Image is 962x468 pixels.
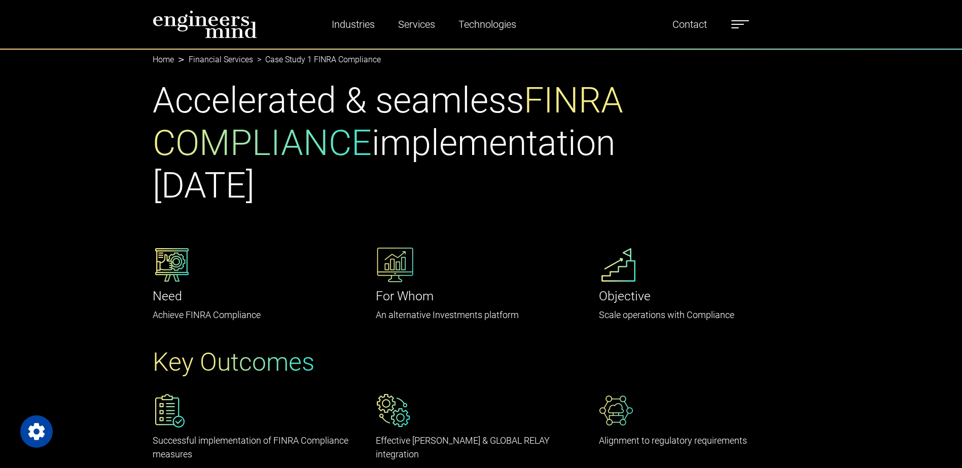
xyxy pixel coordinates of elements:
img: gif [153,393,188,428]
a: Financial Services [189,55,253,64]
li: Case Study 1 FINRA Compliance [253,54,381,66]
img: gif [153,246,192,284]
h4: For Whom [376,289,587,304]
a: Contact [668,13,711,36]
p: An alternative Investments platform [376,308,587,322]
img: gif [599,246,638,284]
p: Scale operations with Compliance [599,308,810,322]
span: Key Outcomes [153,347,314,377]
nav: breadcrumb [153,49,810,61]
p: Achieve FINRA Compliance [153,308,364,322]
a: Services [394,13,439,36]
h4: Need [153,289,364,304]
h4: Objective [599,289,810,304]
a: Technologies [454,13,520,36]
a: Home [153,55,174,64]
a: Industries [328,13,379,36]
p: Alignment to regulatory requirements [599,434,810,447]
p: Successful implementation of FINRA Compliance measures [153,434,364,461]
h1: Accelerated & seamless implementation [DATE] [153,79,810,207]
img: gif [376,393,411,428]
img: gif [599,393,634,428]
p: Effective [PERSON_NAME] & GLOBAL RELAY integration [376,434,587,461]
img: logo [153,10,257,38]
img: gif [376,246,415,284]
